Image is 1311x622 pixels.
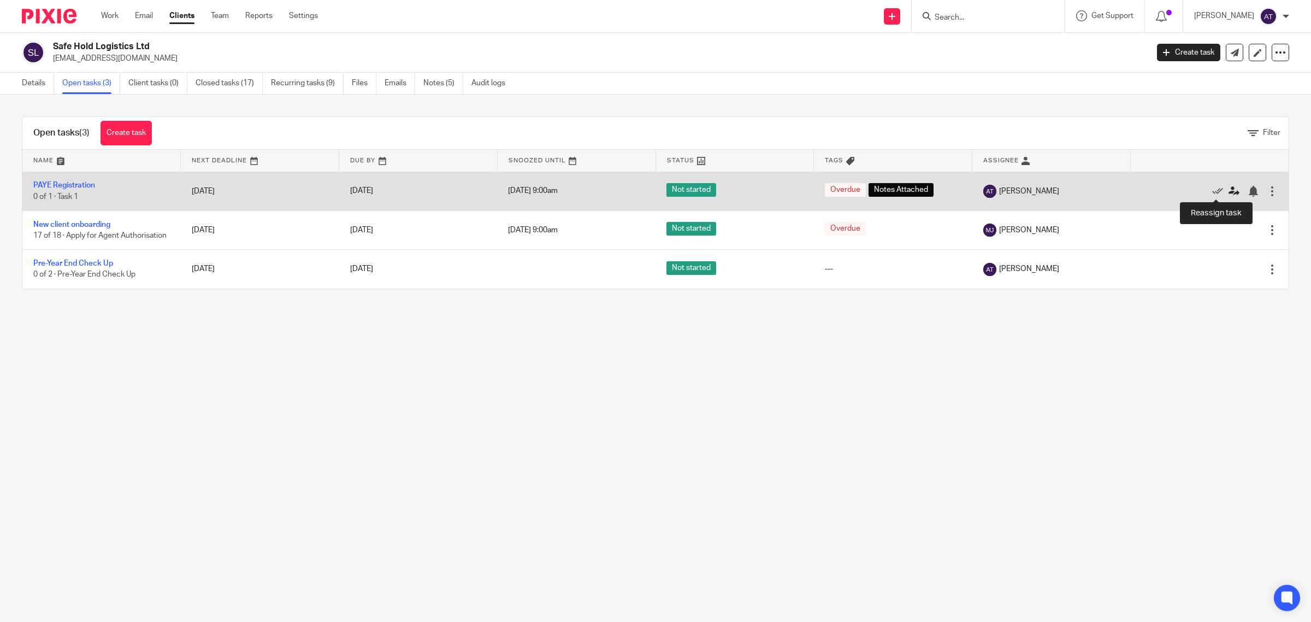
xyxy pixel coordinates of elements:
input: Search [934,13,1032,23]
span: Not started [666,183,716,197]
span: [DATE] [350,187,373,195]
span: Tags [825,157,843,163]
span: 0 of 2 · Pre-Year End Check Up [33,271,135,279]
a: Audit logs [471,73,513,94]
img: Pixie [22,9,76,24]
span: Get Support [1091,12,1133,20]
a: PAYE Registration [33,181,95,189]
span: [DATE] 9:00am [508,187,558,195]
span: Notes Attached [869,183,934,197]
a: Client tasks (0) [128,73,187,94]
span: [DATE] 9:00am [508,226,558,234]
span: Overdue [825,183,866,197]
span: [DATE] [350,265,373,273]
span: 0 of 1 · Task 1 [33,193,78,201]
a: Recurring tasks (9) [271,73,344,94]
span: [DATE] [350,226,373,234]
img: svg%3E [983,185,996,198]
td: [DATE] [181,250,339,289]
span: [PERSON_NAME] [999,225,1059,236]
a: Settings [289,10,318,21]
span: Filter [1263,129,1280,137]
h1: Open tasks [33,127,90,139]
span: (3) [79,128,90,137]
img: svg%3E [22,41,45,64]
a: Email [135,10,153,21]
img: svg%3E [983,224,996,237]
a: Reports [245,10,273,21]
span: Snoozed Until [509,157,566,163]
h2: Safe Hold Logistics Ltd [53,41,923,52]
a: Team [211,10,229,21]
a: Open tasks (3) [62,73,120,94]
a: Closed tasks (17) [196,73,263,94]
a: Emails [385,73,415,94]
a: Create task [101,121,152,145]
span: Status [667,157,694,163]
span: 17 of 18 · Apply for Agent Authorisation [33,232,167,239]
span: [PERSON_NAME] [999,263,1059,274]
p: [EMAIL_ADDRESS][DOMAIN_NAME] [53,53,1141,64]
a: New client onboarding [33,221,110,228]
div: --- [825,263,961,274]
span: Overdue [825,222,866,236]
a: Details [22,73,54,94]
img: svg%3E [1260,8,1277,25]
p: [PERSON_NAME] [1194,10,1254,21]
td: [DATE] [181,210,339,249]
a: Files [352,73,376,94]
a: Notes (5) [423,73,463,94]
a: Clients [169,10,194,21]
a: Pre-Year End Check Up [33,260,113,267]
a: Work [101,10,119,21]
span: Not started [666,222,716,236]
img: svg%3E [983,263,996,276]
span: Not started [666,261,716,275]
a: Mark as done [1212,186,1229,197]
td: [DATE] [181,172,339,210]
a: Create task [1157,44,1220,61]
span: [PERSON_NAME] [999,186,1059,197]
